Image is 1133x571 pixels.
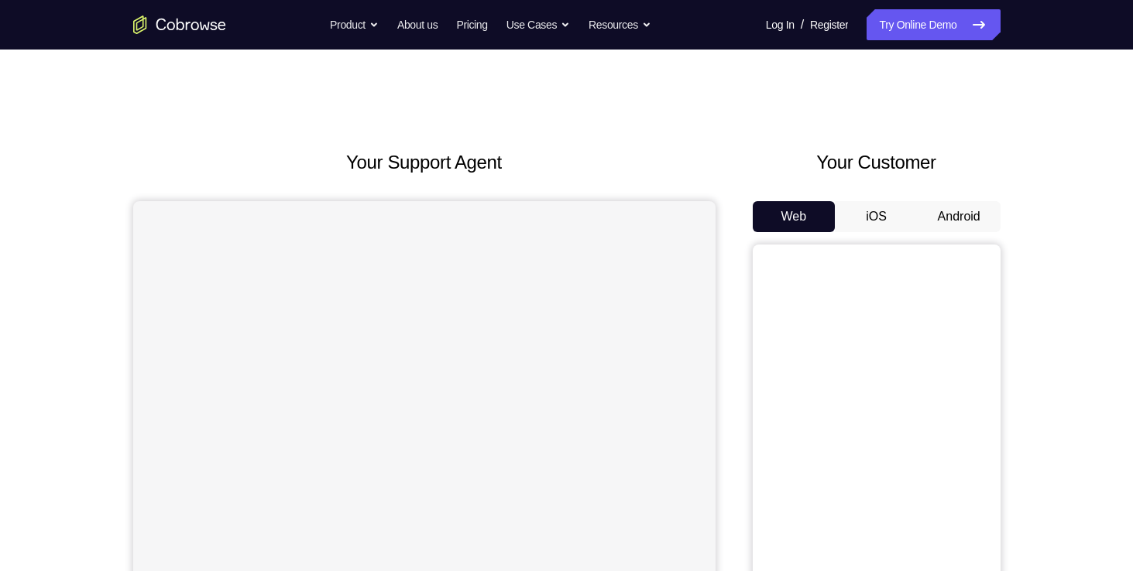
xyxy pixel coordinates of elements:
button: iOS [835,201,918,232]
button: Web [753,201,836,232]
a: About us [397,9,438,40]
h2: Your Support Agent [133,149,716,176]
button: Android [918,201,1001,232]
a: Go to the home page [133,15,226,34]
a: Register [810,9,848,40]
span: / [801,15,804,34]
button: Use Cases [506,9,570,40]
h2: Your Customer [753,149,1001,176]
button: Product [330,9,379,40]
button: Resources [589,9,651,40]
a: Try Online Demo [867,9,1000,40]
a: Pricing [456,9,487,40]
a: Log In [766,9,795,40]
